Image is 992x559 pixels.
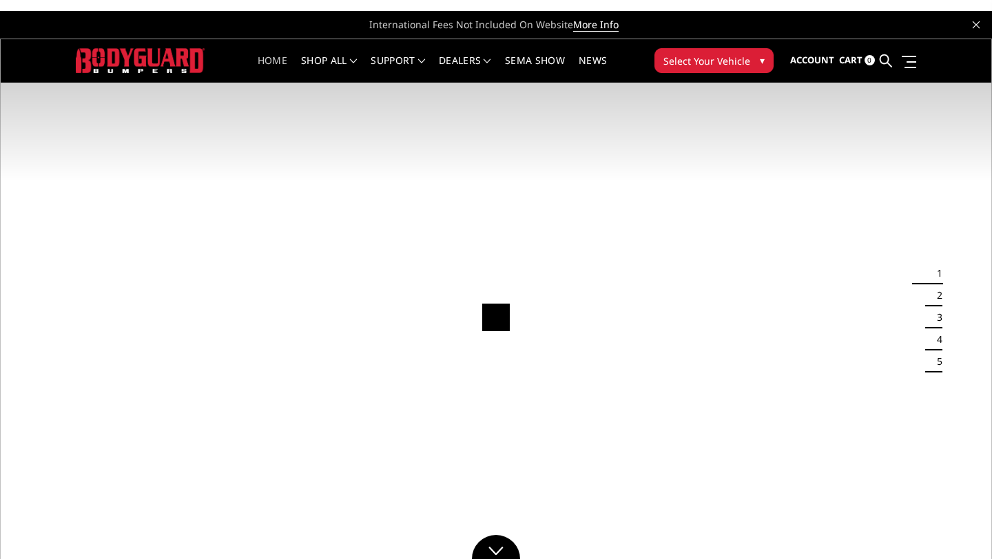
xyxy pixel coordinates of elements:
[839,54,862,66] span: Cart
[69,11,923,39] span: International Fees Not Included On Website
[654,48,774,73] button: Select Your Vehicle
[790,42,834,79] a: Account
[573,18,619,32] a: More Info
[929,306,942,328] button: 3 of 5
[760,53,765,67] span: ▾
[929,350,942,372] button: 5 of 5
[439,56,491,83] a: Dealers
[839,42,875,79] a: Cart 0
[865,55,875,65] span: 0
[505,56,565,83] a: SEMA Show
[258,56,287,83] a: Home
[663,54,750,68] span: Select Your Vehicle
[301,56,357,83] a: shop all
[472,535,520,559] a: Click to Down
[929,262,942,284] button: 1 of 5
[790,54,834,66] span: Account
[76,48,205,74] img: BODYGUARD BUMPERS
[579,56,607,83] a: News
[929,328,942,350] button: 4 of 5
[929,284,942,306] button: 2 of 5
[371,56,425,83] a: Support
